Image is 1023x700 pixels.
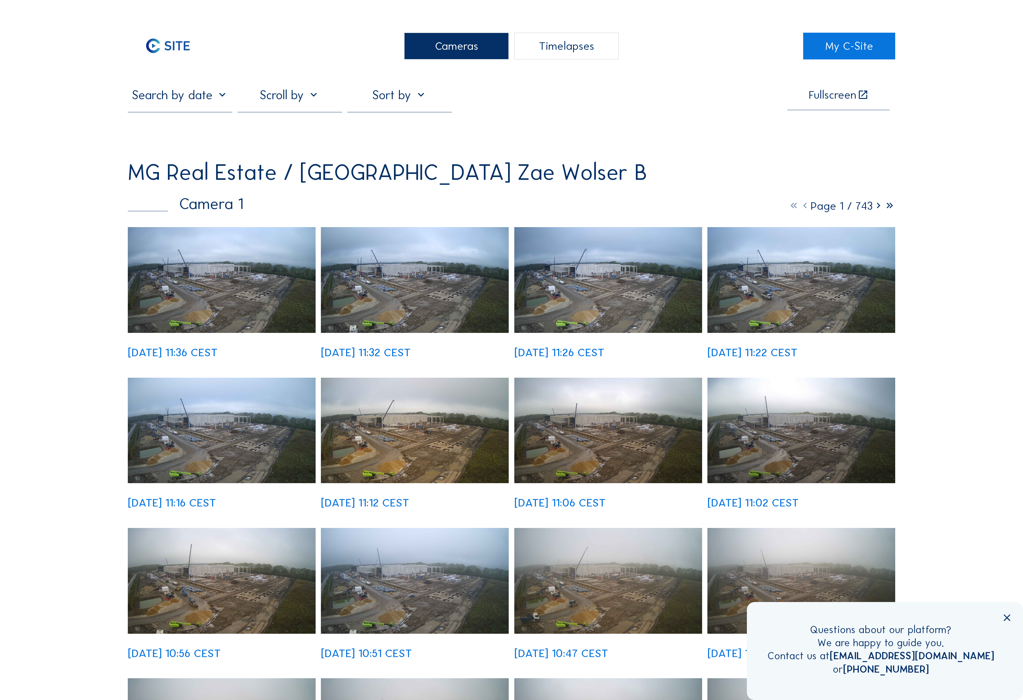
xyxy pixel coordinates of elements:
[514,497,606,508] div: [DATE] 11:06 CEST
[514,528,702,634] img: image_53529635
[321,648,412,659] div: [DATE] 10:51 CEST
[128,33,220,60] a: C-SITE Logo
[128,196,243,212] div: Camera 1
[707,528,895,634] img: image_53529627
[321,227,509,333] img: image_53530753
[514,227,702,333] img: image_53530597
[767,636,994,649] div: We are happy to guide you.
[128,378,316,483] img: image_53530331
[767,623,994,636] div: Questions about our platform?
[321,347,411,358] div: [DATE] 11:32 CEST
[128,347,218,358] div: [DATE] 11:36 CEST
[514,347,604,358] div: [DATE] 11:26 CEST
[128,648,221,659] div: [DATE] 10:56 CEST
[707,347,798,358] div: [DATE] 11:22 CEST
[707,227,895,333] img: image_53530585
[514,648,608,659] div: [DATE] 10:47 CEST
[707,378,895,483] img: image_53529933
[128,33,208,60] img: C-SITE Logo
[843,663,929,675] a: [PHONE_NUMBER]
[321,528,509,634] img: image_53529646
[128,87,232,103] input: Search by date 󰅀
[811,199,873,213] span: Page 1 / 743
[830,650,994,662] a: [EMAIL_ADDRESS][DOMAIN_NAME]
[404,33,509,60] div: Cameras
[128,497,216,508] div: [DATE] 11:16 CEST
[321,378,509,483] img: image_53530319
[707,648,801,659] div: [DATE] 10:42 CEST
[321,497,409,508] div: [DATE] 11:12 CEST
[128,528,316,634] img: image_53529779
[767,663,994,676] div: or
[128,161,647,183] div: MG Real Estate / [GEOGRAPHIC_DATA] Zae Wolser B
[767,649,994,662] div: Contact us at
[128,227,316,333] img: image_53530856
[803,33,895,60] a: My C-Site
[707,497,799,508] div: [DATE] 11:02 CEST
[809,89,856,101] div: Fullscreen
[514,33,619,60] div: Timelapses
[514,378,702,483] img: image_53530056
